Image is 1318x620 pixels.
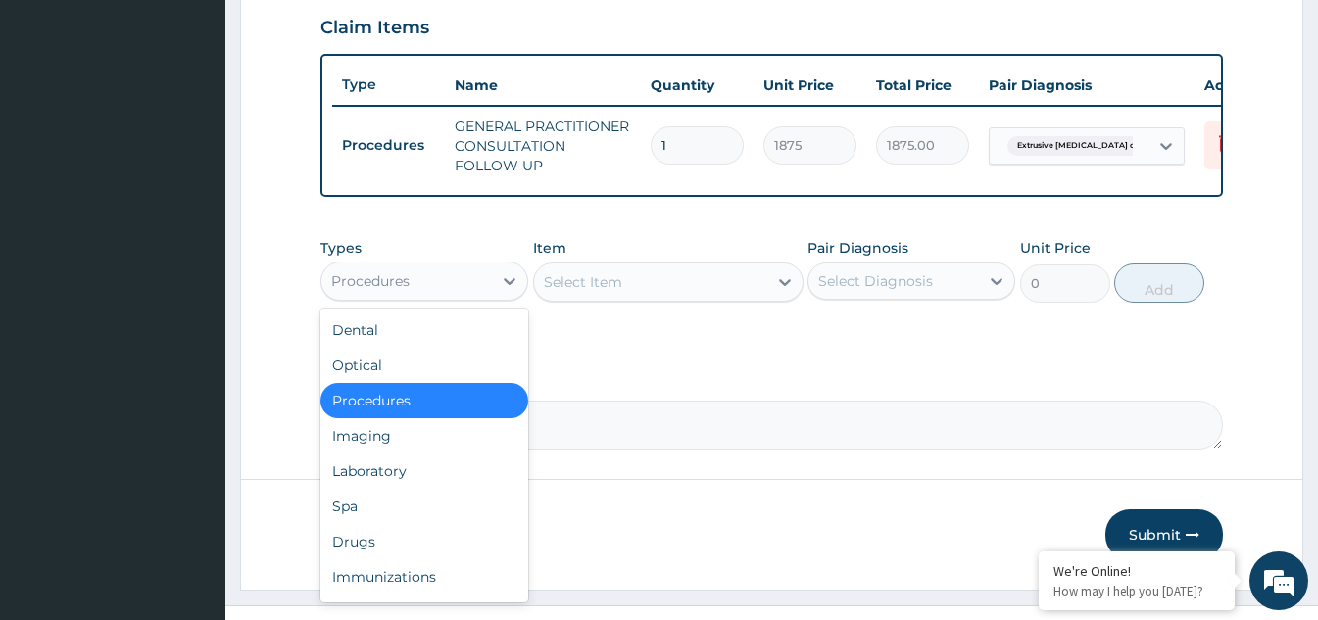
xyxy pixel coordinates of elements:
[102,110,329,135] div: Chat with us now
[320,524,528,559] div: Drugs
[10,412,373,481] textarea: Type your message and hit 'Enter'
[1053,583,1220,599] p: How may I help you today?
[320,489,528,524] div: Spa
[36,98,79,147] img: d_794563401_company_1708531726252_794563401
[1195,66,1293,105] th: Actions
[445,66,641,105] th: Name
[818,271,933,291] div: Select Diagnosis
[544,272,622,292] div: Select Item
[1007,136,1170,156] span: Extrusive [MEDICAL_DATA] of tooth
[321,10,368,57] div: Minimize live chat window
[320,18,429,39] h3: Claim Items
[320,418,528,453] div: Imaging
[320,240,362,257] label: Types
[331,271,410,291] div: Procedures
[754,66,866,105] th: Unit Price
[1105,509,1223,560] button: Submit
[807,238,908,258] label: Pair Diagnosis
[320,453,528,489] div: Laboratory
[320,312,528,348] div: Dental
[641,66,754,105] th: Quantity
[533,238,566,258] label: Item
[1020,238,1091,258] label: Unit Price
[1053,562,1220,580] div: We're Online!
[866,66,979,105] th: Total Price
[1114,263,1204,303] button: Add
[320,383,528,418] div: Procedures
[979,66,1195,105] th: Pair Diagnosis
[332,67,445,103] th: Type
[320,373,1223,390] label: Comment
[332,127,445,164] td: Procedures
[114,185,270,383] span: We're online!
[445,107,641,185] td: GENERAL PRACTITIONER CONSULTATION FOLLOW UP
[320,348,528,383] div: Optical
[320,559,528,595] div: Immunizations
